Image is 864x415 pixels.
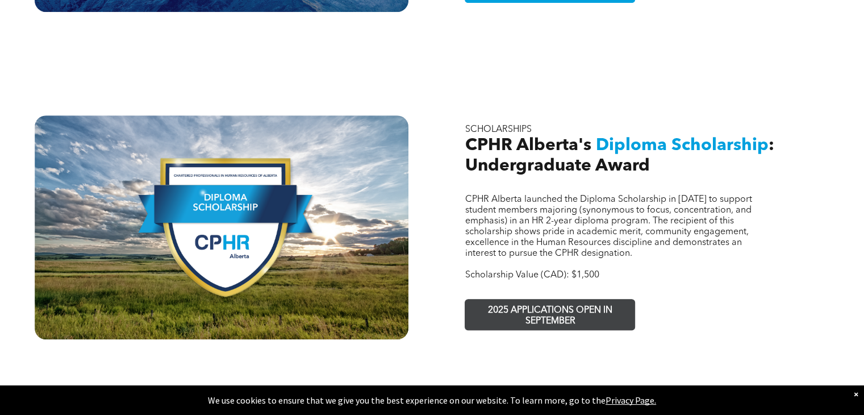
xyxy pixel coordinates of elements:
[854,388,858,400] div: Dismiss notification
[465,137,591,154] span: CPHR Alberta's
[467,300,633,333] span: 2025 APPLICATIONS OPEN IN SEPTEMBER
[465,271,599,280] span: Scholarship Value (CAD): $1,500
[465,195,752,258] span: CPHR Alberta launched the Diploma Scholarship in [DATE] to support student members majoring (syno...
[465,125,531,134] span: SCHOLARSHIPS
[606,395,656,406] a: Privacy Page.
[595,137,768,154] span: Diploma Scholarship
[465,299,635,330] a: 2025 APPLICATIONS OPEN IN SEPTEMBER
